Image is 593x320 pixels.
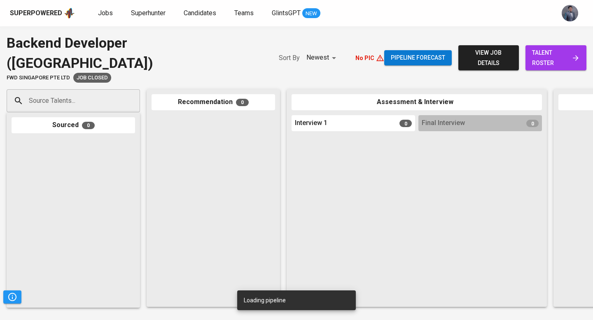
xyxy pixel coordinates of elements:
[152,94,275,110] div: Recommendation
[422,118,465,128] span: Final Interview
[236,99,249,106] span: 0
[184,9,216,17] span: Candidates
[131,8,167,19] a: Superhunter
[525,45,586,70] a: talent roster
[82,122,95,129] span: 0
[234,8,255,19] a: Teams
[3,290,21,304] button: Pipeline Triggers
[7,33,262,73] div: Backend Developer ([GEOGRAPHIC_DATA])
[73,73,111,83] div: Job already placed by Glints
[384,50,452,65] button: Pipeline forecast
[73,74,111,82] span: Job Closed
[98,8,114,19] a: Jobs
[234,9,254,17] span: Teams
[184,8,218,19] a: Candidates
[458,45,519,70] button: view job details
[272,9,301,17] span: GlintsGPT
[355,54,374,62] p: No PIC
[295,118,327,128] span: Interview 1
[292,94,542,110] div: Assessment & Interview
[279,53,300,63] p: Sort By
[12,117,135,133] div: Sourced
[399,120,412,127] span: 0
[562,5,578,21] img: jhon@glints.com
[302,9,320,18] span: NEW
[7,74,70,82] span: FWD Singapore Pte Ltd
[306,53,329,63] p: Newest
[244,293,286,308] div: Loading pipeline
[135,100,137,102] button: Open
[10,9,62,18] div: Superpowered
[10,7,75,19] a: Superpoweredapp logo
[98,9,113,17] span: Jobs
[532,48,580,68] span: talent roster
[526,120,539,127] span: 0
[306,50,339,65] div: Newest
[465,48,513,68] span: view job details
[272,8,320,19] a: GlintsGPT NEW
[64,7,75,19] img: app logo
[131,9,166,17] span: Superhunter
[391,53,445,63] span: Pipeline forecast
